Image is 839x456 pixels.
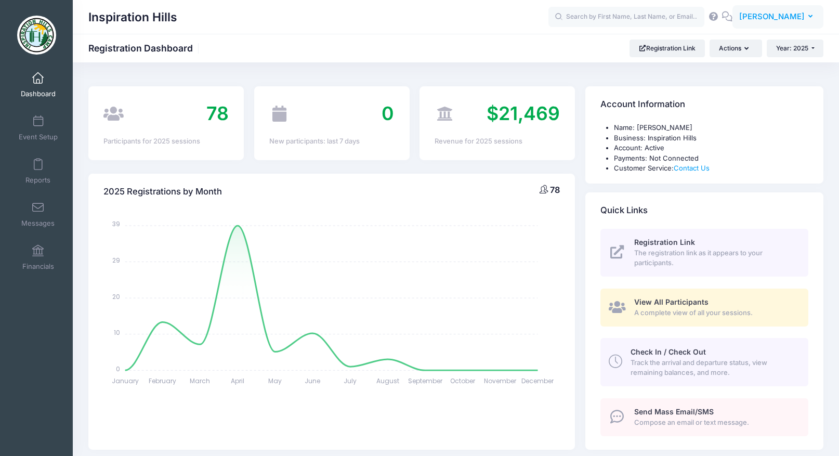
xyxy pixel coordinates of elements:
tspan: June [305,376,321,385]
button: Actions [710,40,762,57]
span: Track the arrival and departure status, view remaining balances, and more. [631,358,796,378]
span: A complete view of all your sessions. [634,308,796,318]
span: 78 [550,185,560,195]
a: Event Setup [14,110,63,146]
tspan: 0 [116,364,120,373]
li: Name: [PERSON_NAME] [614,123,808,133]
li: Account: Active [614,143,808,153]
span: The registration link as it appears to your participants. [634,248,796,268]
a: Send Mass Email/SMS Compose an email or text message. [600,398,808,436]
tspan: 29 [112,256,120,265]
tspan: March [190,376,211,385]
span: $21,469 [487,102,560,125]
tspan: 10 [114,328,120,337]
tspan: 20 [112,292,120,301]
tspan: January [112,376,139,385]
tspan: November [484,376,517,385]
img: Inspiration Hills [17,16,56,55]
h4: Account Information [600,90,685,120]
a: Registration Link [630,40,705,57]
tspan: December [522,376,555,385]
a: Messages [14,196,63,232]
tspan: August [376,376,399,385]
tspan: July [344,376,357,385]
a: Dashboard [14,67,63,103]
span: 0 [382,102,394,125]
span: Registration Link [634,238,695,246]
li: Payments: Not Connected [614,153,808,164]
span: Year: 2025 [776,44,808,52]
span: Reports [25,176,50,185]
div: Revenue for 2025 sessions [435,136,560,147]
a: Check In / Check Out Track the arrival and departure status, view remaining balances, and more. [600,338,808,386]
span: Financials [22,262,54,271]
button: [PERSON_NAME] [732,5,823,29]
input: Search by First Name, Last Name, or Email... [548,7,704,28]
h1: Registration Dashboard [88,43,202,54]
h4: Quick Links [600,196,648,225]
button: Year: 2025 [767,40,823,57]
li: Customer Service: [614,163,808,174]
tspan: February [149,376,177,385]
a: Reports [14,153,63,189]
div: New participants: last 7 days [269,136,395,147]
li: Business: Inspiration Hills [614,133,808,144]
h4: 2025 Registrations by Month [103,177,222,206]
span: Event Setup [19,133,58,141]
a: Financials [14,239,63,276]
a: View All Participants A complete view of all your sessions. [600,289,808,327]
a: Registration Link The registration link as it appears to your participants. [600,229,808,277]
tspan: 39 [112,219,120,228]
span: View All Participants [634,297,709,306]
span: [PERSON_NAME] [739,11,805,22]
tspan: September [408,376,443,385]
span: Send Mass Email/SMS [634,407,714,416]
tspan: May [269,376,282,385]
tspan: April [231,376,244,385]
h1: Inspiration Hills [88,5,177,29]
tspan: October [450,376,476,385]
span: Compose an email or text message. [634,418,796,428]
span: 78 [206,102,229,125]
a: Contact Us [674,164,710,172]
div: Participants for 2025 sessions [103,136,229,147]
span: Messages [21,219,55,228]
span: Dashboard [21,89,56,98]
span: Check In / Check Out [631,347,706,356]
